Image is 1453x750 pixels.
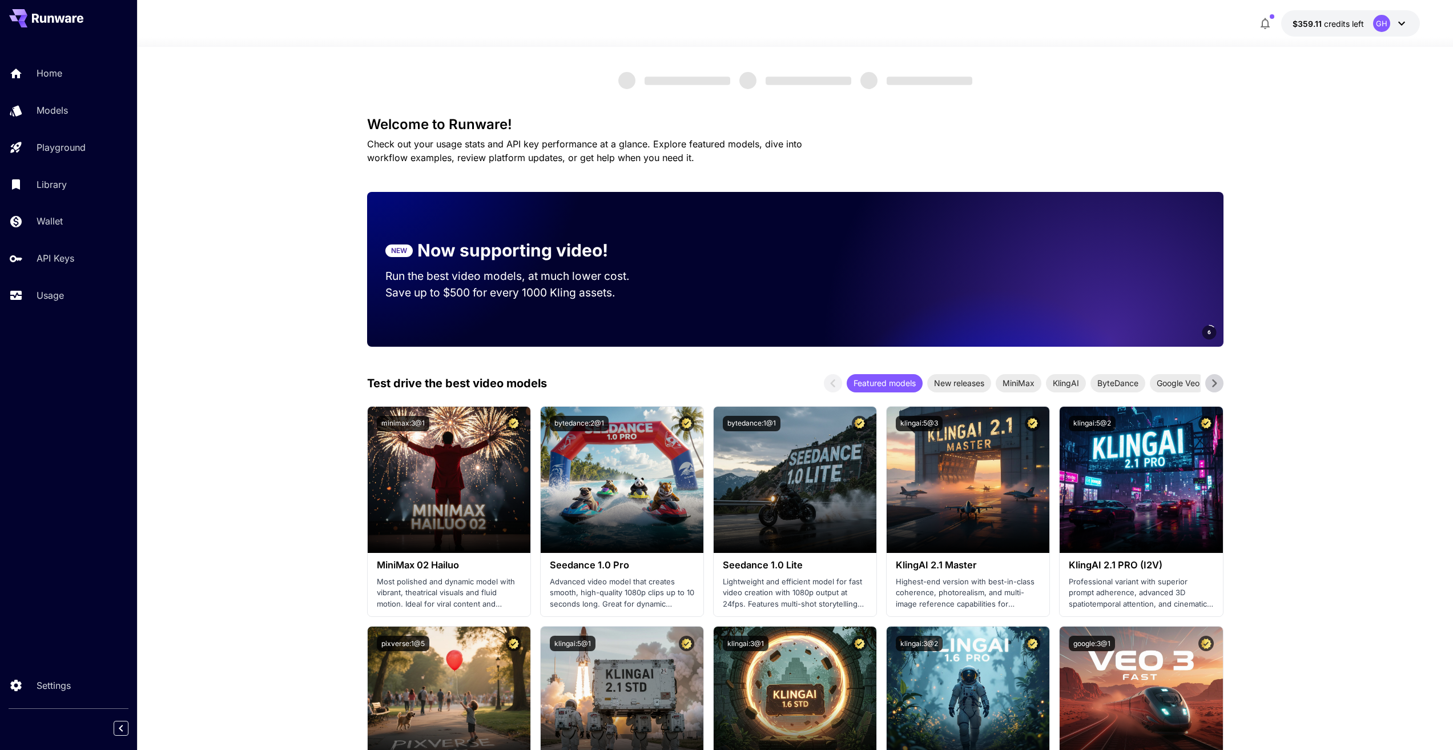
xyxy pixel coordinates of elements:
button: Certified Model – Vetted for best performance and includes a commercial license. [679,636,694,651]
button: bytedance:2@1 [550,416,609,431]
span: 6 [1208,328,1211,336]
div: Featured models [847,374,923,392]
button: Certified Model – Vetted for best performance and includes a commercial license. [1198,636,1214,651]
button: Collapse sidebar [114,721,128,736]
span: $359.11 [1293,19,1324,29]
button: Certified Model – Vetted for best performance and includes a commercial license. [852,636,867,651]
button: minimax:3@1 [377,416,429,431]
p: Advanced video model that creates smooth, high-quality 1080p clips up to 10 seconds long. Great f... [550,576,694,610]
span: New releases [927,377,991,389]
button: Certified Model – Vetted for best performance and includes a commercial license. [1025,416,1040,431]
p: Save up to $500 for every 1000 Kling assets. [385,284,651,301]
p: NEW [391,246,407,256]
img: alt [887,407,1049,553]
button: Certified Model – Vetted for best performance and includes a commercial license. [506,636,521,651]
h3: KlingAI 2.1 Master [896,560,1040,571]
p: API Keys [37,251,74,265]
p: Most polished and dynamic model with vibrant, theatrical visuals and fluid motion. Ideal for vira... [377,576,521,610]
button: klingai:3@2 [896,636,943,651]
button: Certified Model – Vetted for best performance and includes a commercial license. [506,416,521,431]
button: pixverse:1@5 [377,636,429,651]
button: Certified Model – Vetted for best performance and includes a commercial license. [1198,416,1214,431]
button: Certified Model – Vetted for best performance and includes a commercial license. [852,416,867,431]
p: Models [37,103,68,117]
p: Home [37,66,62,80]
div: Google Veo [1150,374,1206,392]
p: Settings [37,679,71,692]
div: GH [1373,15,1390,32]
div: Collapse sidebar [122,718,137,739]
img: alt [541,407,703,553]
img: alt [1060,407,1222,553]
img: alt [368,407,530,553]
p: Lightweight and efficient model for fast video creation with 1080p output at 24fps. Features mult... [723,576,867,610]
p: Highest-end version with best-in-class coherence, photorealism, and multi-image reference capabil... [896,576,1040,610]
p: Playground [37,141,86,154]
button: klingai:5@3 [896,416,943,431]
div: KlingAI [1046,374,1086,392]
button: $359.11284GH [1281,10,1420,37]
span: Google Veo [1150,377,1206,389]
p: Now supporting video! [417,238,608,263]
span: credits left [1324,19,1364,29]
p: Run the best video models, at much lower cost. [385,268,651,284]
p: Professional variant with superior prompt adherence, advanced 3D spatiotemporal attention, and ci... [1069,576,1213,610]
span: Featured models [847,377,923,389]
div: $359.11284 [1293,18,1364,30]
h3: Seedance 1.0 Lite [723,560,867,571]
h3: Welcome to Runware! [367,117,1223,133]
button: klingai:3@1 [723,636,768,651]
div: New releases [927,374,991,392]
button: google:3@1 [1069,636,1115,651]
p: Usage [37,288,64,302]
span: MiniMax [996,377,1041,389]
button: klingai:5@1 [550,636,595,651]
h3: MiniMax 02 Hailuo [377,560,521,571]
div: ByteDance [1090,374,1145,392]
p: Wallet [37,214,63,228]
span: KlingAI [1046,377,1086,389]
p: Library [37,178,67,191]
h3: KlingAI 2.1 PRO (I2V) [1069,560,1213,571]
span: ByteDance [1090,377,1145,389]
p: Test drive the best video models [367,375,547,392]
img: alt [714,407,876,553]
h3: Seedance 1.0 Pro [550,560,694,571]
div: MiniMax [996,374,1041,392]
span: Check out your usage stats and API key performance at a glance. Explore featured models, dive int... [367,138,802,163]
button: Certified Model – Vetted for best performance and includes a commercial license. [1025,636,1040,651]
button: bytedance:1@1 [723,416,780,431]
button: Certified Model – Vetted for best performance and includes a commercial license. [679,416,694,431]
button: klingai:5@2 [1069,416,1116,431]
